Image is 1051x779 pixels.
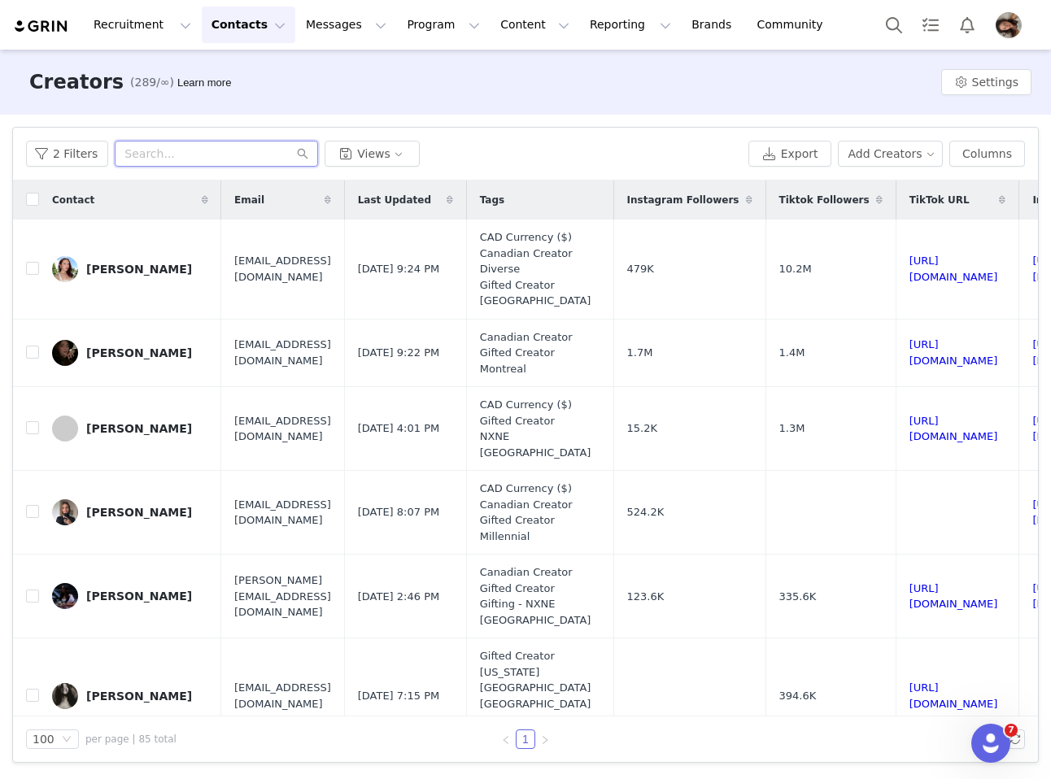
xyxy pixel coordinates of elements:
[52,416,208,442] a: [PERSON_NAME]
[29,67,124,97] h3: Creators
[779,688,817,704] span: 394.6K
[130,74,174,91] span: (289/∞)
[779,589,817,605] span: 335.6K
[779,261,812,277] span: 10.2M
[234,572,331,620] span: [PERSON_NAME][EMAIL_ADDRESS][DOMAIN_NAME]
[234,680,331,712] span: [EMAIL_ADDRESS][DOMAIN_NAME]
[1005,724,1018,737] span: 7
[491,7,579,43] button: Content
[52,193,94,207] span: Contact
[26,141,108,167] button: 2 Filters
[501,735,511,745] i: icon: left
[84,7,201,43] button: Recruitment
[358,261,439,277] span: [DATE] 9:24 PM
[480,481,573,544] span: CAD Currency ($) Canadian Creator Gifted Creator Millennial
[535,729,555,749] li: Next Page
[86,690,192,703] div: [PERSON_NAME]
[52,583,78,609] img: f9d9e87f-a6d0-4e3c-b0e4-1c017b7909c8.jpg
[627,504,665,520] span: 524.2K
[52,499,208,525] a: [PERSON_NAME]
[909,582,998,611] a: [URL][DOMAIN_NAME]
[52,683,208,709] a: [PERSON_NAME]
[358,420,439,437] span: [DATE] 4:01 PM
[909,255,998,283] a: [URL][DOMAIN_NAME]
[580,7,681,43] button: Reporting
[86,506,192,519] div: [PERSON_NAME]
[234,497,331,529] span: [EMAIL_ADDRESS][DOMAIN_NAME]
[627,589,665,605] span: 123.6K
[909,681,998,710] a: [URL][DOMAIN_NAME]
[234,193,264,207] span: Email
[86,590,192,603] div: [PERSON_NAME]
[913,7,949,43] a: Tasks
[909,338,998,367] a: [URL][DOMAIN_NAME]
[779,420,805,437] span: 1.3M
[909,193,970,207] span: TikTok URL
[949,141,1025,167] button: Columns
[397,7,490,43] button: Program
[480,229,591,309] span: CAD Currency ($) Canadian Creator Diverse Gifted Creator [GEOGRAPHIC_DATA]
[779,345,805,361] span: 1.4M
[779,193,870,207] span: Tiktok Followers
[52,256,208,282] a: [PERSON_NAME]
[358,688,439,704] span: [DATE] 7:15 PM
[358,504,439,520] span: [DATE] 8:07 PM
[996,12,1022,38] img: f1dc9b36-1c92-41ef-bfde-c39ff1d302d6.png
[297,148,308,159] i: icon: search
[909,415,998,443] a: [URL][DOMAIN_NAME]
[174,75,234,91] div: Tooltip anchor
[296,7,396,43] button: Messages
[748,7,840,43] a: Community
[480,564,591,628] span: Canadian Creator Gifted Creator Gifting - NXNE [GEOGRAPHIC_DATA]
[358,589,439,605] span: [DATE] 2:46 PM
[480,329,573,377] span: Canadian Creator Gifted Creator Montreal
[86,346,192,359] div: [PERSON_NAME]
[971,724,1010,763] iframe: Intercom live chat
[496,729,516,749] li: Previous Page
[52,340,78,366] img: 76e6d7a4-924a-43b6-9f15-2301c90c0851.jpg
[358,345,439,361] span: [DATE] 9:22 PM
[234,413,331,445] span: [EMAIL_ADDRESS][DOMAIN_NAME]
[748,141,831,167] button: Export
[86,422,192,435] div: [PERSON_NAME]
[52,499,78,525] img: 92f0bc78-0199-4a13-8a9f-616cbdcc3e93--s.jpg
[86,263,192,276] div: [PERSON_NAME]
[517,730,534,748] a: 1
[949,7,985,43] button: Notifications
[838,141,944,167] button: Add Creators
[33,730,55,748] div: 100
[627,345,653,361] span: 1.7M
[234,253,331,285] span: [EMAIL_ADDRESS][DOMAIN_NAME]
[115,141,318,167] input: Search...
[480,397,591,460] span: CAD Currency ($) Gifted Creator NXNE [GEOGRAPHIC_DATA]
[52,256,78,282] img: 91be1214-97d1-4c32-b346-ae1fe10c33e3.jpg
[52,583,208,609] a: [PERSON_NAME]
[13,19,70,34] img: grin logo
[627,261,654,277] span: 479K
[62,734,72,746] i: icon: down
[682,7,746,43] a: Brands
[627,420,657,437] span: 15.2K
[202,7,295,43] button: Contacts
[52,683,78,709] img: 1ca3c279-4bfa-4662-9ca4-c3394a711033.jpg
[52,340,208,366] a: [PERSON_NAME]
[358,193,431,207] span: Last Updated
[234,337,331,368] span: [EMAIL_ADDRESS][DOMAIN_NAME]
[876,7,912,43] button: Search
[516,729,535,749] li: 1
[986,12,1038,38] button: Profile
[480,648,600,743] span: Gifted Creator [US_STATE][GEOGRAPHIC_DATA] [GEOGRAPHIC_DATA] Creator USD Currency ($)
[325,141,420,167] button: Views
[480,193,504,207] span: Tags
[85,732,177,746] span: per page | 85 total
[627,193,739,207] span: Instagram Followers
[941,69,1031,95] button: Settings
[540,735,550,745] i: icon: right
